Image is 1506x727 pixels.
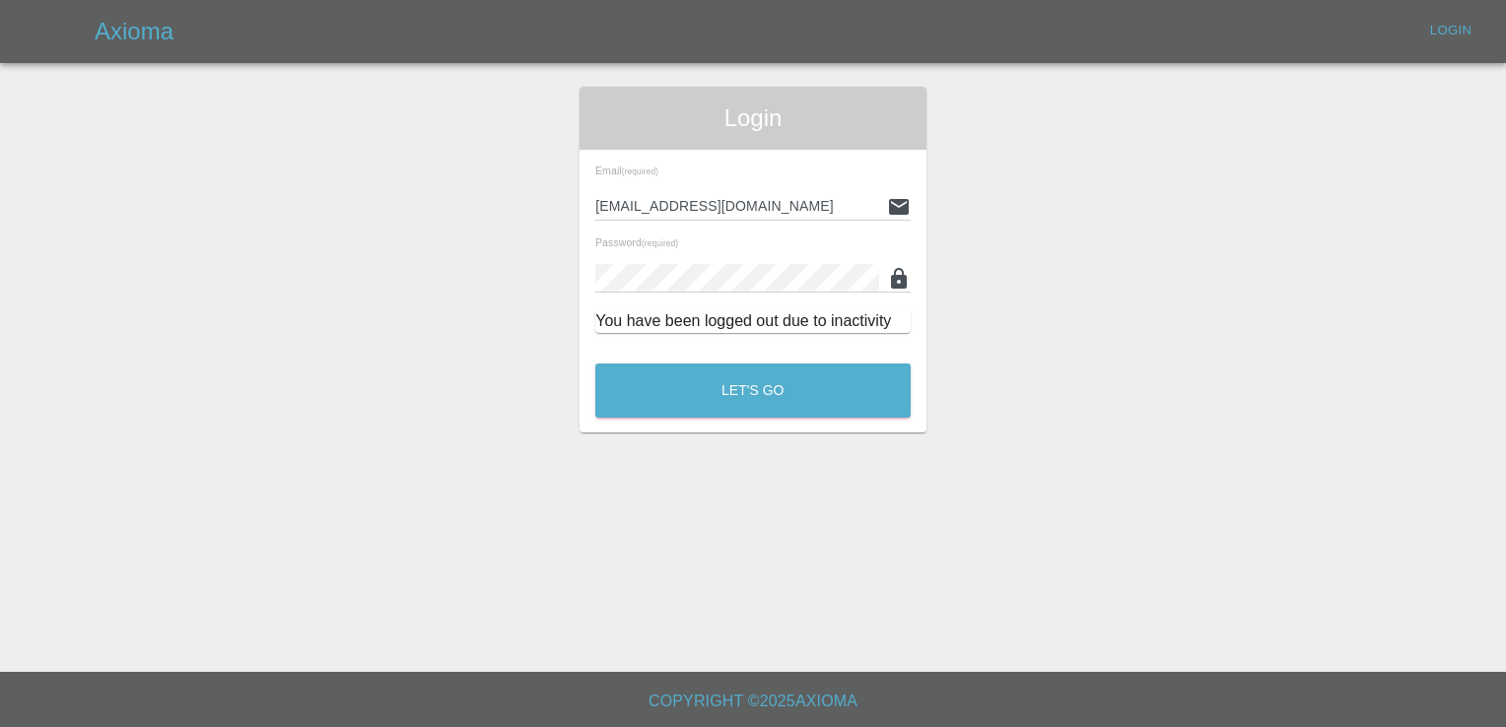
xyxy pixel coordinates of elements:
[595,309,911,333] div: You have been logged out due to inactivity
[642,239,678,248] small: (required)
[1419,16,1482,46] a: Login
[622,167,658,176] small: (required)
[595,236,678,248] span: Password
[595,165,658,176] span: Email
[595,102,911,134] span: Login
[16,688,1490,715] h6: Copyright © 2025 Axioma
[595,363,911,418] button: Let's Go
[95,16,173,47] h5: Axioma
